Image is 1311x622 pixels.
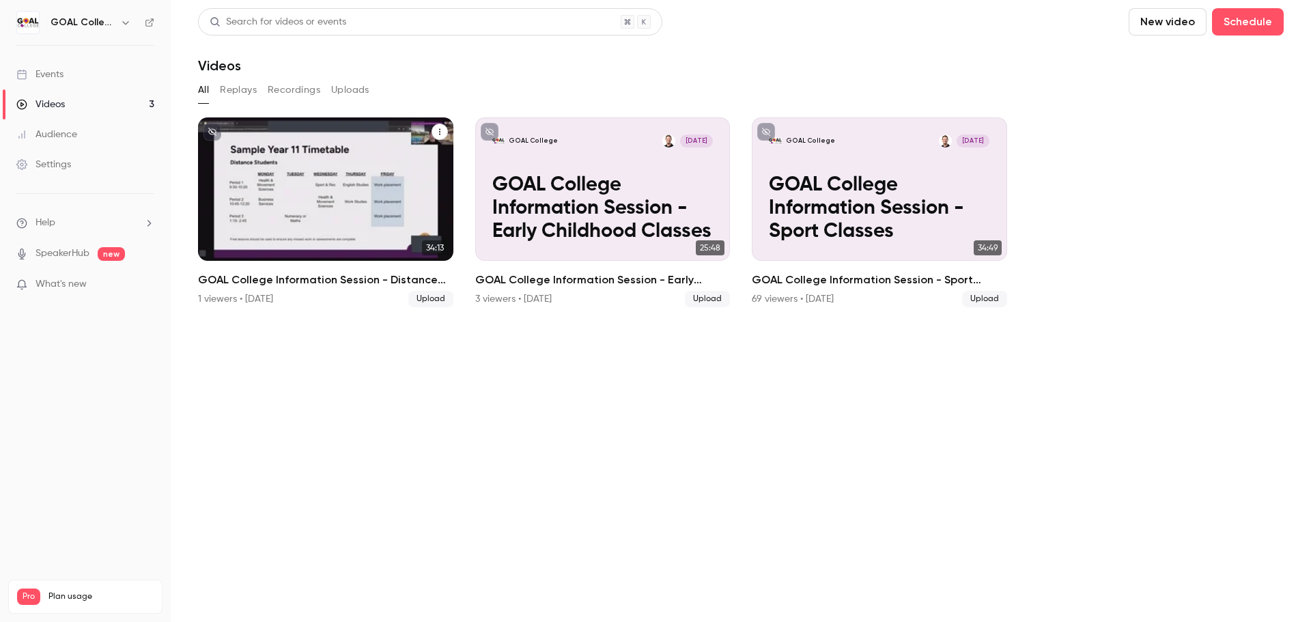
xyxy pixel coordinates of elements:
[481,123,498,141] button: unpublished
[17,589,40,605] span: Pro
[203,123,221,141] button: unpublished
[685,291,730,307] span: Upload
[680,135,713,147] span: [DATE]
[36,277,87,292] span: What's new
[268,79,320,101] button: Recordings
[475,292,552,306] div: 3 viewers • [DATE]
[331,79,369,101] button: Uploads
[16,68,64,81] div: Events
[198,117,1284,307] ul: Videos
[974,240,1002,255] span: 34:49
[16,128,77,141] div: Audience
[475,272,731,288] h2: GOAL College Information Session - Early Childhood Classes
[198,117,453,307] a: 34:13GOAL College Information Session - Distance Education Classes1 viewers • [DATE]Upload
[36,246,89,261] a: SpeakerHub
[1129,8,1207,36] button: New video
[48,591,154,602] span: Plan usage
[752,272,1007,288] h2: GOAL College Information Session - Sport Classes
[769,174,989,244] p: GOAL College Information Session - Sport Classes
[696,240,724,255] span: 25:48
[220,79,257,101] button: Replays
[939,135,952,147] img: Brad Chitty
[198,272,453,288] h2: GOAL College Information Session - Distance Education Classes
[198,57,241,74] h1: Videos
[198,8,1284,614] section: Videos
[662,135,675,147] img: Brad Chitty
[198,117,453,307] li: GOAL College Information Session - Distance Education Classes
[210,15,346,29] div: Search for videos or events
[138,279,154,291] iframe: Noticeable Trigger
[475,117,731,307] a: GOAL College Information Session - Early Childhood ClassesGOAL CollegeBrad Chitty[DATE]GOAL Colle...
[492,174,713,244] p: GOAL College Information Session - Early Childhood Classes
[757,123,775,141] button: unpublished
[752,117,1007,307] a: GOAL College Information Session - Sport ClassesGOAL CollegeBrad Chitty[DATE]GOAL College Informa...
[475,117,731,307] li: GOAL College Information Session - Early Childhood Classes
[422,240,448,255] span: 34:13
[1212,8,1284,36] button: Schedule
[198,292,273,306] div: 1 viewers • [DATE]
[786,137,835,145] p: GOAL College
[98,247,125,261] span: new
[492,135,505,147] img: GOAL College Information Session - Early Childhood Classes
[16,216,154,230] li: help-dropdown-opener
[509,137,558,145] p: GOAL College
[16,158,71,171] div: Settings
[51,16,115,29] h6: GOAL College
[408,291,453,307] span: Upload
[957,135,989,147] span: [DATE]
[769,135,782,147] img: GOAL College Information Session - Sport Classes
[36,216,55,230] span: Help
[752,292,834,306] div: 69 viewers • [DATE]
[17,12,39,33] img: GOAL College
[198,79,209,101] button: All
[962,291,1007,307] span: Upload
[752,117,1007,307] li: GOAL College Information Session - Sport Classes
[16,98,65,111] div: Videos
